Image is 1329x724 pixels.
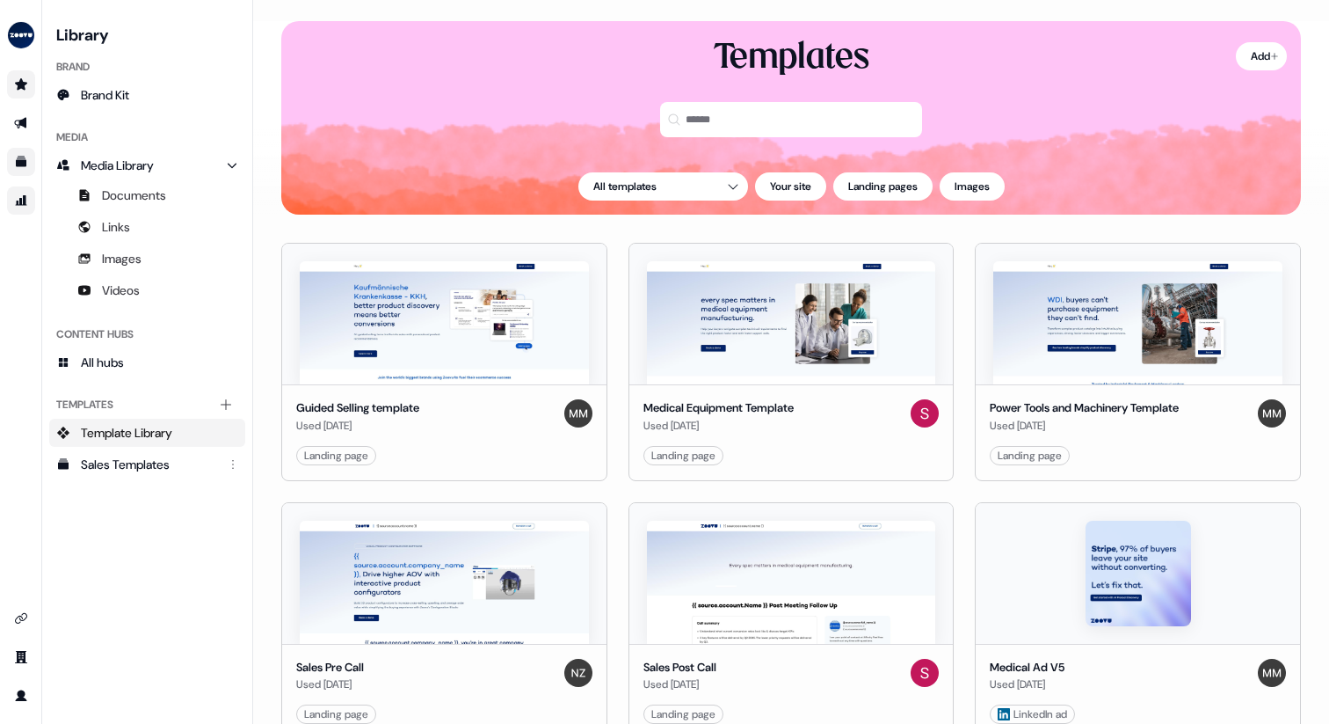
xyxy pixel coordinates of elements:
[49,81,245,109] a: Brand Kit
[7,682,35,710] a: Go to profile
[102,250,142,267] span: Images
[49,391,245,419] div: Templates
[911,399,939,428] img: Sandy
[1086,521,1191,626] img: Medical Ad V5
[49,245,245,273] a: Images
[81,424,172,442] span: Template Library
[651,706,715,723] div: Landing page
[49,123,245,151] div: Media
[81,86,129,104] span: Brand Kit
[7,186,35,215] a: Go to attribution
[7,604,35,633] a: Go to integrations
[49,450,245,479] a: Sales Templates
[81,354,124,371] span: All hubs
[49,276,245,304] a: Videos
[49,53,245,81] div: Brand
[49,320,245,348] div: Content Hubs
[7,643,35,671] a: Go to team
[81,157,154,174] span: Media Library
[911,659,939,687] img: Sandy
[49,419,245,447] a: Template Library
[296,417,419,435] div: Used [DATE]
[296,399,419,417] div: Guided Selling template
[647,261,936,384] img: Medical Equipment Template
[564,659,592,687] img: Nicolas
[300,261,589,384] img: Guided Selling template
[49,151,245,179] a: Media Library
[7,70,35,99] a: Go to prospects
[102,218,130,236] span: Links
[714,35,869,81] div: Templates
[651,447,715,464] div: Landing page
[102,186,166,204] span: Documents
[564,399,592,428] img: Morgan
[578,172,748,201] button: All templates
[998,447,1062,464] div: Landing page
[990,676,1064,693] div: Used [DATE]
[7,148,35,176] a: Go to templates
[643,659,716,676] div: Sales Post Call
[1236,42,1287,70] button: Add
[300,521,589,644] img: Sales Pre Call
[833,172,933,201] button: Landing pages
[643,676,716,693] div: Used [DATE]
[296,676,364,693] div: Used [DATE]
[993,261,1282,384] img: Power Tools and Machinery Template
[304,447,368,464] div: Landing page
[643,399,794,417] div: Medical Equipment Template
[990,417,1179,435] div: Used [DATE]
[940,172,1005,201] button: Images
[49,348,245,377] a: All hubs
[998,706,1067,723] div: LinkedIn ad
[1258,399,1286,428] img: Morgan
[102,282,140,299] span: Videos
[990,399,1179,417] div: Power Tools and Machinery Template
[1258,659,1286,687] img: Morgan
[81,456,217,473] div: Sales Templates
[304,706,368,723] div: Landing page
[49,181,245,209] a: Documents
[643,417,794,435] div: Used [DATE]
[647,521,936,644] img: Sales Post Call
[296,659,364,676] div: Sales Pre Call
[49,213,245,241] a: Links
[593,178,657,195] span: All templates
[755,172,826,201] button: Your site
[49,21,245,46] h3: Library
[990,659,1064,676] div: Medical Ad V5
[7,109,35,137] a: Go to outbound experience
